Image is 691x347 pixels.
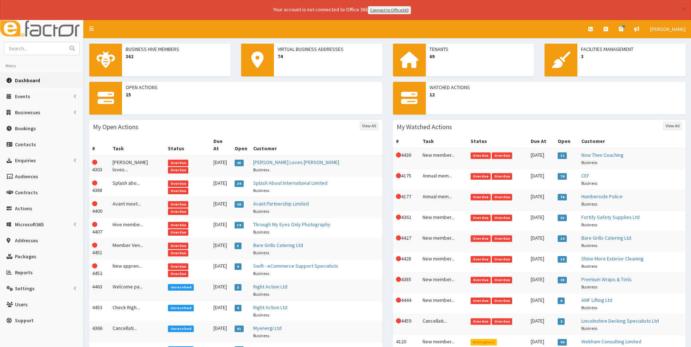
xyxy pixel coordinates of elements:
small: Business [253,271,269,276]
span: Contacts [15,141,36,148]
i: This Action is overdue! [92,243,97,248]
span: 20 [235,201,244,208]
td: [DATE] [528,210,555,231]
td: New member... [420,272,468,293]
span: 13 [558,256,567,263]
td: 4428 [393,252,420,272]
th: Task [420,135,468,148]
i: This Action is overdue! [396,215,401,220]
span: 15 [126,91,378,98]
th: Task [110,135,165,155]
a: Right Action Ltd [253,283,287,290]
td: Check Righ... [110,300,165,321]
span: Overdue [492,215,512,221]
i: This Action is overdue! [396,173,401,178]
td: 4444 [393,293,420,314]
small: Business [581,284,597,290]
td: New member... [420,293,468,314]
th: Status [468,135,528,148]
span: Overdue [471,152,491,159]
small: Business [253,291,269,297]
td: [DATE] [211,321,232,342]
td: [DATE] [528,252,555,272]
span: Overdue [168,201,188,208]
span: 69 [429,53,530,60]
td: [DATE] [528,293,555,314]
div: Your account is not connected to Office 365 [129,6,555,14]
h3: My Watched Actions [397,124,452,130]
i: This Action is overdue! [92,180,97,186]
i: This Action is overdue! [92,201,97,206]
small: Business [581,326,597,331]
td: 4303 [89,155,110,176]
span: Overdue [492,256,512,263]
span: 76 [558,173,567,180]
td: New appren... [110,259,165,280]
a: Lincolnshire Decking Specialists Ltd [581,318,659,324]
span: 76 [558,194,567,200]
td: Annual mem... [420,169,468,190]
button: × [682,5,686,13]
span: Tenants [429,45,530,53]
span: Audiences [15,173,38,180]
i: This Action is overdue! [92,160,97,165]
th: Status [165,135,210,155]
span: 31 [235,326,244,332]
span: Overdue [492,173,512,180]
td: 4453 [89,300,110,321]
td: [DATE] [211,280,232,300]
h3: My Open Actions [93,124,138,130]
span: Contracts [15,189,38,196]
span: Overdue [168,167,188,173]
small: Business [253,250,269,255]
i: This Action is overdue! [396,152,401,157]
td: 4177 [393,190,420,210]
span: 2 [235,284,242,291]
span: Overdue [168,188,188,194]
td: Avant meet... [110,197,165,218]
span: Overdue [471,298,491,304]
span: Business Hive Members [126,45,227,53]
th: Due At [211,135,232,155]
i: This Action is overdue! [396,298,401,303]
span: Overdue [471,256,491,263]
td: [DATE] [211,259,232,280]
span: Open Actions [126,84,378,91]
span: Unresolved [168,326,194,332]
span: Overdue [168,243,188,249]
span: Overdue [471,215,491,221]
td: 4362 [393,210,420,231]
span: Overdue [471,194,491,200]
span: Settings [15,285,35,292]
span: Packages [15,253,36,260]
span: Reports [15,269,33,276]
span: Overdue [471,235,491,242]
td: 4400 [89,197,110,218]
small: Business [253,208,269,214]
span: 12 [429,91,682,98]
span: Businesses [15,109,40,116]
span: Overdue [492,277,512,283]
a: View All [360,122,378,130]
i: This Action is overdue! [396,194,401,199]
span: Watched Actions [429,84,682,91]
span: Overdue [168,229,188,236]
i: This Action is overdue! [396,235,401,240]
td: [DATE] [211,155,232,176]
small: Business [253,229,269,235]
span: Overdue [168,271,188,277]
td: New member... [420,148,468,169]
span: 6 [558,298,565,304]
th: Customer [250,135,382,155]
td: 4459 [393,314,420,335]
td: [DATE] [211,218,232,238]
span: Support [15,317,34,324]
th: Open [232,135,250,155]
a: Fortify Safety Supplies Ltd [581,214,640,220]
td: Cancellati... [420,314,468,335]
input: Search... [4,42,65,55]
span: Unresolved [168,305,194,311]
span: Dashboard [15,77,40,84]
small: Business [581,263,597,269]
small: Business [253,167,269,172]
